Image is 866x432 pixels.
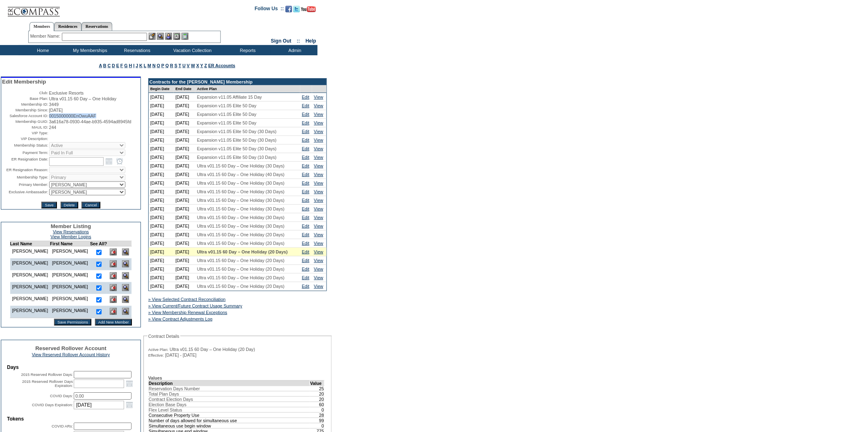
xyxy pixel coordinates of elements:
[147,334,180,339] legend: Contract Details
[149,274,174,282] td: [DATE]
[82,22,112,31] a: Reservations
[302,172,309,177] a: Edit
[297,38,300,44] span: ::
[51,223,91,229] span: Member Listing
[149,79,326,85] td: Contracts for the [PERSON_NAME] Membership
[124,63,127,68] a: G
[2,181,48,188] td: Primary Member:
[2,113,48,118] td: Salesforce Account ID:
[129,63,132,68] a: H
[152,63,156,68] a: N
[161,63,164,68] a: P
[314,138,323,142] a: View
[149,179,174,188] td: [DATE]
[149,397,193,402] span: Contract Election Days
[149,423,310,428] td: Simultaneous use begin window
[314,258,323,263] a: View
[66,45,113,55] td: My Memberships
[49,119,131,124] span: 3a616a78-0930-44ae-b935-4594ad8945fd
[122,308,129,315] img: View Dashboard
[2,149,48,156] td: Payment Term:
[302,241,309,246] a: Edit
[286,6,292,12] img: Become our fan on Facebook
[174,153,195,162] td: [DATE]
[149,127,174,136] td: [DATE]
[50,247,90,259] td: [PERSON_NAME]
[149,407,182,412] span: Flex Level Status
[310,402,324,407] td: 60
[302,155,309,160] a: Edit
[90,241,107,247] td: See All?
[148,375,162,380] b: Values
[108,63,111,68] a: C
[302,206,309,211] a: Edit
[195,85,300,93] td: Active Plan
[21,373,73,377] label: 2015 Reserved Rollover Days:
[149,85,174,93] td: Begin Date
[174,127,195,136] td: [DATE]
[29,22,54,31] a: Members
[302,189,309,194] a: Edit
[197,181,285,185] span: Ultra v01.15 60 Day – One Holiday (30 Days)
[149,248,174,256] td: [DATE]
[302,120,309,125] a: Edit
[314,95,323,100] a: View
[113,45,160,55] td: Reservations
[149,119,174,127] td: [DATE]
[174,231,195,239] td: [DATE]
[49,125,57,130] span: 244
[314,215,323,220] a: View
[2,96,48,101] td: Base Plan:
[115,157,124,166] a: Open the time view popup.
[103,63,107,68] a: B
[310,407,324,412] td: 0
[110,296,117,303] img: Delete
[174,239,195,248] td: [DATE]
[149,256,174,265] td: [DATE]
[174,119,195,127] td: [DATE]
[197,112,256,117] span: Expansion v11.05 Elite 50 Day
[149,136,174,145] td: [DATE]
[50,294,90,306] td: [PERSON_NAME]
[2,119,48,124] td: Membership GUID:
[50,258,90,270] td: [PERSON_NAME]
[197,198,285,203] span: Ultra v01.15 60 Day – One Holiday (30 Days)
[174,93,195,102] td: [DATE]
[314,206,323,211] a: View
[302,267,309,271] a: Edit
[270,45,317,55] td: Admin
[2,157,48,166] td: ER Resignation Date:
[160,45,223,55] td: Vacation Collection
[174,248,195,256] td: [DATE]
[2,125,48,130] td: MAUL ID:
[54,22,82,31] a: Residences
[197,275,285,280] span: Ultra v01.15 60 Day – One Holiday (20 Days)
[82,202,100,208] input: Cancel
[174,102,195,110] td: [DATE]
[149,93,174,102] td: [DATE]
[149,213,174,222] td: [DATE]
[314,155,323,160] a: View
[197,172,285,177] span: Ultra v01.15 60 Day – One Holiday (40 Days)
[208,63,235,68] a: ER Accounts
[49,90,84,95] span: Exclusive Resorts
[149,170,174,179] td: [DATE]
[148,317,213,321] a: » View Contract Adjustments Log
[310,423,324,428] td: 0
[302,249,309,254] a: Edit
[314,129,323,134] a: View
[122,249,129,256] img: View Dashboard
[174,282,195,291] td: [DATE]
[302,103,309,108] a: Edit
[165,33,172,40] img: Impersonate
[174,145,195,153] td: [DATE]
[50,270,90,282] td: [PERSON_NAME]
[310,391,324,396] td: 20
[149,188,174,196] td: [DATE]
[165,63,169,68] a: Q
[148,303,243,308] a: » View Current/Future Contract Usage Summary
[197,95,262,100] span: Expansion v11.05 Affiliate 15 Day
[148,347,168,352] span: Active Plan:
[110,272,117,279] img: Delete
[204,63,207,68] a: Z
